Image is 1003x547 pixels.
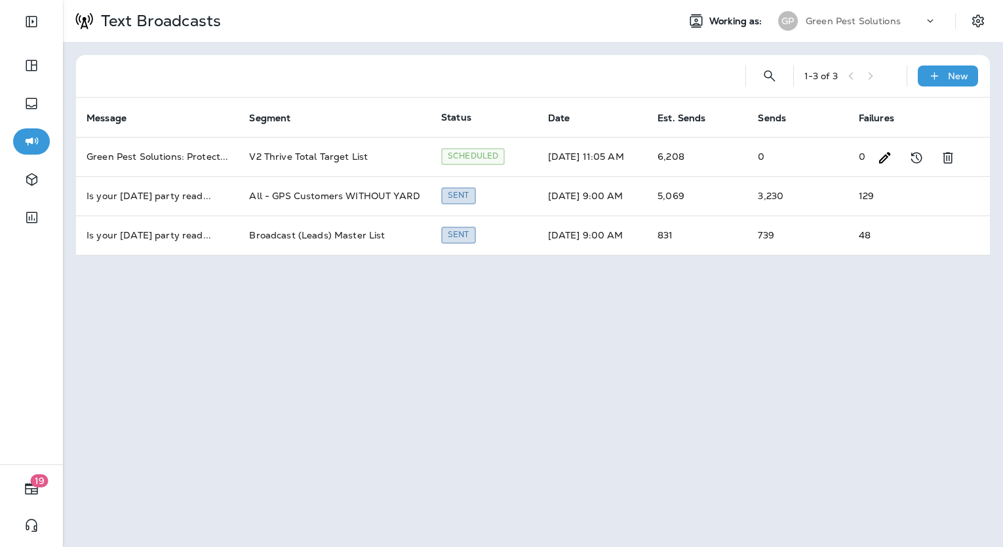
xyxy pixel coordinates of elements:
span: Created by Ethan Lagahid [441,189,476,200]
button: Settings [966,9,990,33]
div: Sent [441,187,476,204]
p: Green Pest Solutions [806,16,901,26]
td: [DATE] 11:05 AM [538,137,648,176]
p: New [948,71,968,81]
span: Created by Ethan Lagahid [441,149,505,161]
td: 0 [747,137,848,176]
span: 19 [31,474,49,487]
td: Is your [DATE] party read ... [76,216,239,255]
td: All - GPS Customers WITHOUT YARD [239,176,430,216]
td: [DATE] 9:00 AM [538,216,648,255]
td: 129 [848,176,951,216]
span: Message [87,112,144,124]
span: Working as: [709,16,765,27]
td: Green Pest Solutions: Protect ... [76,137,239,176]
td: 739 [747,216,848,255]
td: V2 Thrive Total Target List [239,137,430,176]
span: Created by Ethan Lagahid [441,228,476,240]
button: Expand Sidebar [13,9,50,35]
span: Failures [859,112,911,124]
p: Text Broadcasts [96,11,221,31]
td: Is your [DATE] party read ... [76,176,239,216]
td: 3,230 [747,176,848,216]
button: Delete Broadcast [935,145,961,171]
div: Sent [441,227,476,243]
td: 5,069 [647,176,747,216]
span: Segment [249,112,307,124]
div: Scheduled [441,148,505,164]
span: Status [441,111,471,123]
span: Est. Sends [658,113,705,124]
span: Date [548,113,570,124]
span: Sends [758,113,786,124]
td: 48 [848,216,951,255]
td: [DATE] 9:00 AM [538,176,648,216]
div: 1 - 3 of 3 [804,71,838,81]
td: 831 [647,216,747,255]
span: Segment [249,113,290,124]
span: Sends [758,112,803,124]
div: GP [778,11,798,31]
td: Broadcast (Leads) Master List [239,216,430,255]
td: 6,208 [647,137,747,176]
span: Est. Sends [658,112,722,124]
button: 19 [13,476,50,502]
td: 0 [848,137,951,176]
span: Failures [859,113,894,124]
button: Search Text Broadcasts [757,63,783,89]
span: Date [548,112,587,124]
span: Message [87,113,127,124]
